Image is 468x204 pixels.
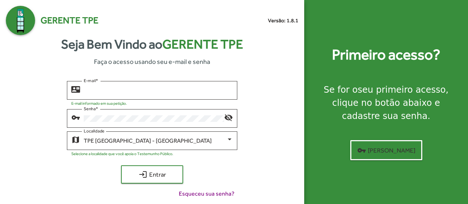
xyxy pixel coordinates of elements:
[268,17,298,24] small: Versão: 1.8.1
[357,146,366,155] mat-icon: vpn_key
[313,83,459,123] div: Se for o , clique no botão abaixo e cadastre sua senha.
[71,101,127,105] mat-hint: E-mail informado em sua petição.
[332,44,440,66] strong: Primeiro acesso?
[350,140,422,160] button: [PERSON_NAME]
[179,189,234,198] span: Esqueceu sua senha?
[139,170,147,179] mat-icon: login
[357,144,415,157] span: [PERSON_NAME]
[94,57,210,66] span: Faça o acesso usando seu e-mail e senha
[121,165,183,184] button: Entrar
[6,6,35,35] img: Logo Gerente
[128,168,177,181] span: Entrar
[84,137,212,144] span: TPE [GEOGRAPHIC_DATA] - [GEOGRAPHIC_DATA]
[358,85,446,95] strong: seu primeiro acesso
[61,35,243,54] strong: Seja Bem Vindo ao
[71,151,173,156] mat-hint: Selecione a localidade que você apoia o Testemunho Público.
[224,113,233,122] mat-icon: visibility_off
[71,85,80,93] mat-icon: contact_mail
[41,14,98,27] span: Gerente TPE
[71,135,80,144] mat-icon: map
[162,37,243,51] span: Gerente TPE
[71,113,80,122] mat-icon: vpn_key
